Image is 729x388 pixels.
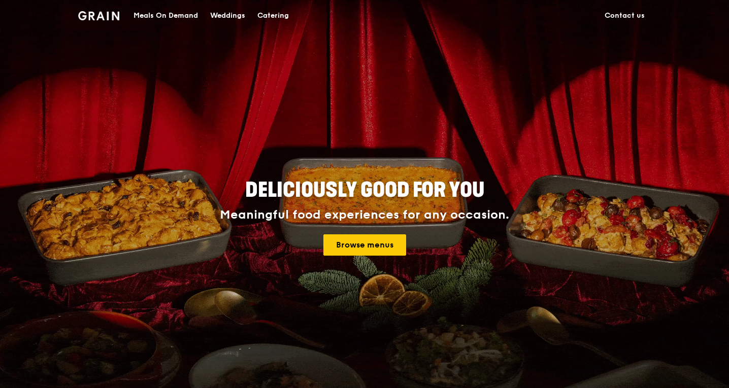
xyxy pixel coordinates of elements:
[257,1,289,31] div: Catering
[134,1,198,31] div: Meals On Demand
[182,208,547,222] div: Meaningful food experiences for any occasion.
[323,234,406,256] a: Browse menus
[251,1,295,31] a: Catering
[78,11,119,20] img: Grain
[210,1,245,31] div: Weddings
[204,1,251,31] a: Weddings
[245,178,484,202] span: Deliciously good for you
[599,1,651,31] a: Contact us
